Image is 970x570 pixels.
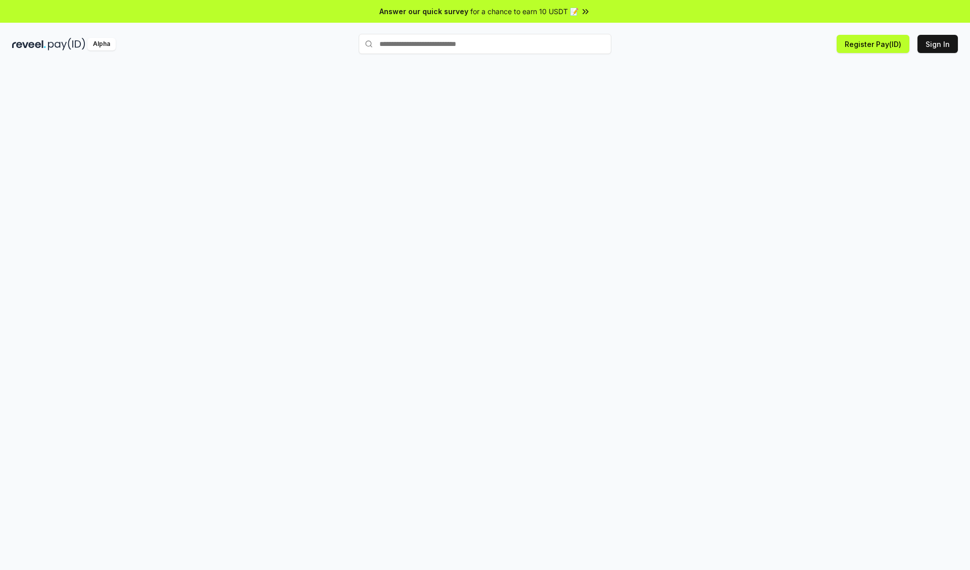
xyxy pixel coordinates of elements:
img: reveel_dark [12,38,46,50]
div: Alpha [87,38,116,50]
img: pay_id [48,38,85,50]
span: Answer our quick survey [379,6,468,17]
button: Sign In [917,35,958,53]
span: for a chance to earn 10 USDT 📝 [470,6,578,17]
button: Register Pay(ID) [837,35,909,53]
